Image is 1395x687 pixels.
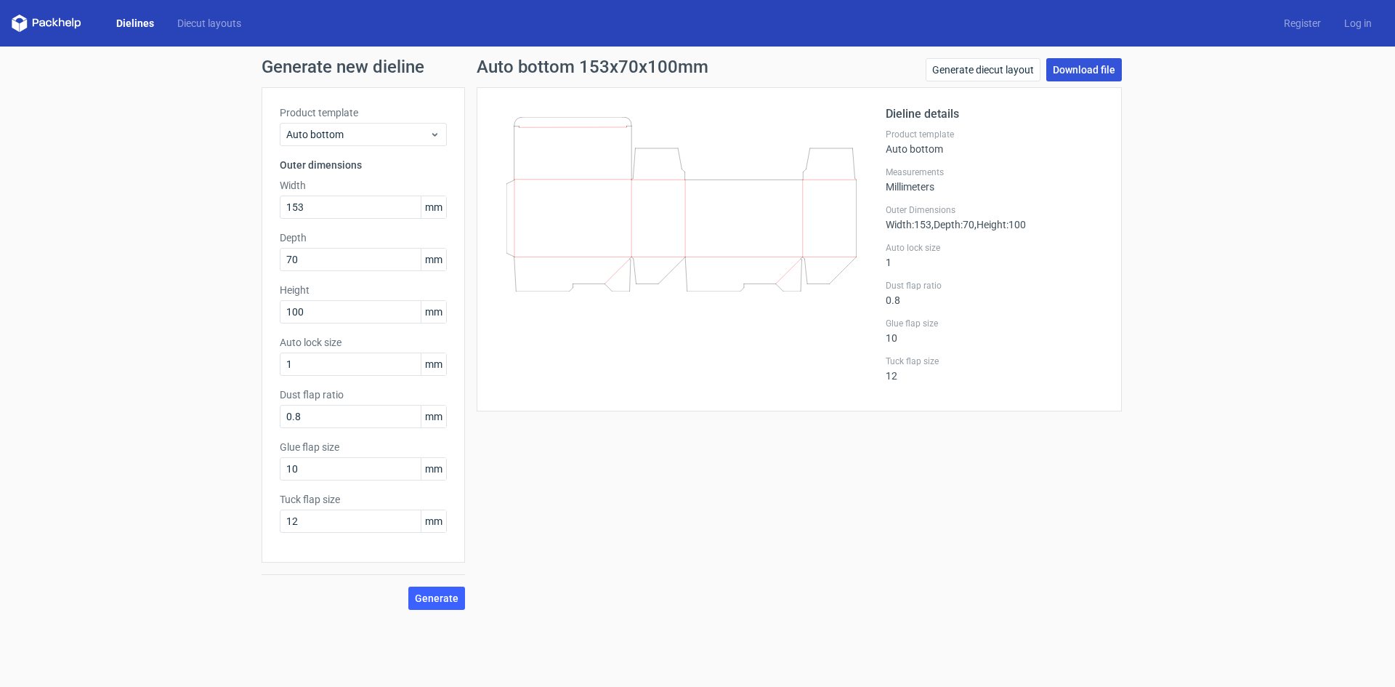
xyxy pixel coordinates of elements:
label: Dust flap ratio [886,280,1104,292]
h3: Outer dimensions [280,158,447,172]
div: 0.8 [886,280,1104,306]
div: 1 [886,242,1104,268]
div: Auto bottom [886,129,1104,155]
label: Outer Dimensions [886,204,1104,216]
div: 10 [886,318,1104,344]
span: Auto bottom [286,127,429,142]
span: mm [421,301,446,323]
h1: Generate new dieline [262,58,1133,76]
a: Download file [1046,58,1122,81]
label: Glue flap size [280,440,447,454]
h1: Auto bottom 153x70x100mm [477,58,708,76]
span: mm [421,249,446,270]
label: Measurements [886,166,1104,178]
button: Generate [408,587,465,610]
label: Product template [886,129,1104,140]
a: Generate diecut layout [926,58,1040,81]
h2: Dieline details [886,105,1104,123]
a: Register [1272,16,1333,31]
span: Generate [415,593,458,603]
label: Auto lock size [886,242,1104,254]
label: Depth [280,230,447,245]
span: mm [421,196,446,218]
span: mm [421,458,446,480]
span: , Height : 100 [974,219,1026,230]
a: Log in [1333,16,1383,31]
label: Tuck flap size [280,492,447,507]
a: Dielines [105,16,166,31]
span: mm [421,406,446,427]
label: Product template [280,105,447,120]
div: 12 [886,355,1104,382]
span: Width : 153 [886,219,931,230]
div: Millimeters [886,166,1104,193]
label: Width [280,178,447,193]
label: Dust flap ratio [280,387,447,402]
span: mm [421,353,446,375]
label: Height [280,283,447,297]
a: Diecut layouts [166,16,253,31]
label: Glue flap size [886,318,1104,329]
label: Auto lock size [280,335,447,350]
span: mm [421,510,446,532]
span: , Depth : 70 [931,219,974,230]
label: Tuck flap size [886,355,1104,367]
